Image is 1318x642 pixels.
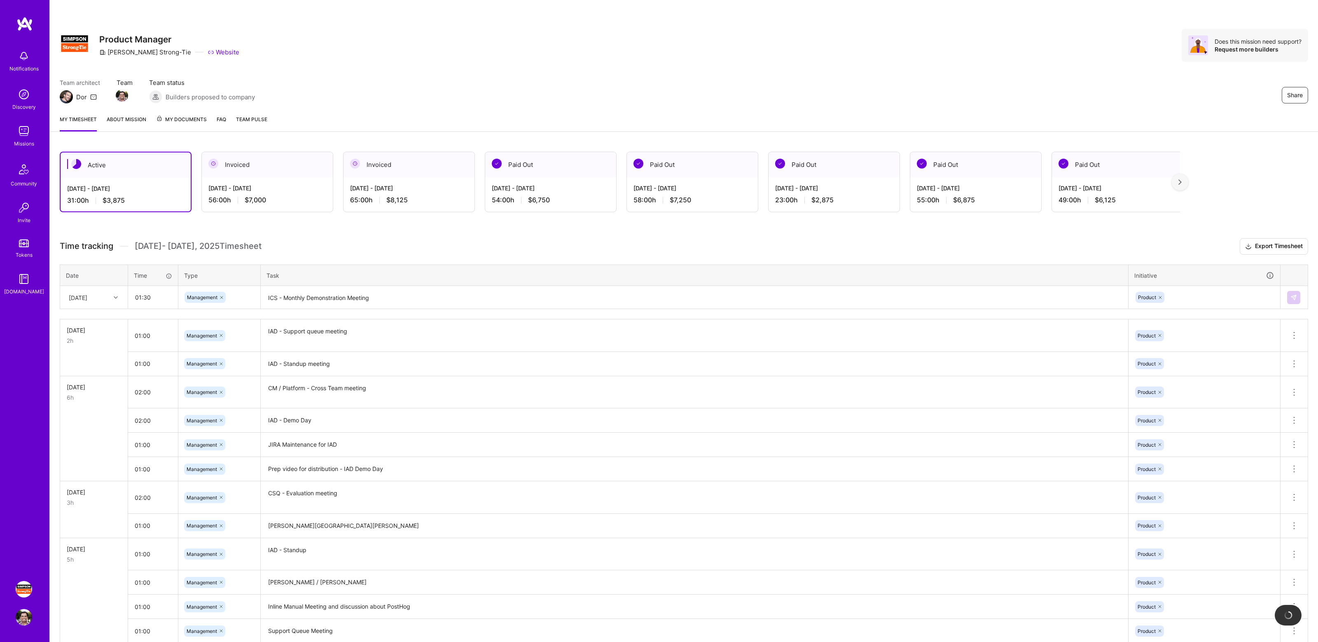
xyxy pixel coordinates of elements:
[117,89,127,103] a: Team Member Avatar
[245,196,266,204] span: $7,000
[187,551,217,557] span: Management
[187,523,217,529] span: Management
[128,434,178,456] input: HH:MM
[76,93,87,101] div: Dor
[129,286,178,308] input: HH:MM
[236,116,267,122] span: Team Pulse
[71,159,81,169] img: Active
[16,271,32,287] img: guide book
[67,498,121,507] div: 3h
[67,555,121,564] div: 5h
[262,433,1127,456] textarea: JIRA Maintenance for IAD
[236,115,267,131] a: Team Pulse
[166,93,255,101] span: Builders proposed to company
[262,482,1127,513] textarea: CSQ - Evaluation meeting
[67,336,121,345] div: 2h
[953,196,975,204] span: $6,875
[1138,579,1156,586] span: Product
[1138,294,1156,300] span: Product
[128,543,178,565] input: HH:MM
[149,78,255,87] span: Team status
[60,241,113,251] span: Time tracking
[187,389,217,395] span: Management
[208,184,326,192] div: [DATE] - [DATE]
[627,152,758,177] div: Paid Out
[187,494,217,501] span: Management
[187,361,217,367] span: Management
[1240,238,1308,255] button: Export Timesheet
[128,572,178,593] input: HH:MM
[128,515,178,537] input: HH:MM
[16,48,32,64] img: bell
[350,159,360,169] img: Invoiced
[262,539,1127,570] textarea: IAD - Standup
[775,159,785,169] img: Paid Out
[1188,35,1208,55] img: Avatar
[60,78,100,87] span: Team architect
[187,579,217,586] span: Management
[67,383,121,391] div: [DATE]
[202,152,333,177] div: Invoiced
[1052,152,1183,177] div: Paid Out
[9,64,39,73] div: Notifications
[14,139,34,148] div: Missions
[492,184,610,192] div: [DATE] - [DATE]
[344,152,474,177] div: Invoiced
[1138,417,1156,424] span: Product
[12,103,36,111] div: Discovery
[60,29,89,59] img: Company Logo
[61,152,191,178] div: Active
[1138,389,1156,395] span: Product
[4,287,44,296] div: [DOMAIN_NAME]
[67,545,121,553] div: [DATE]
[187,442,217,448] span: Management
[775,184,893,192] div: [DATE] - [DATE]
[1290,294,1297,301] img: Submit
[187,628,217,634] span: Management
[1287,291,1301,304] div: null
[60,265,128,286] th: Date
[187,604,217,610] span: Management
[14,159,34,179] img: Community
[67,393,121,402] div: 6h
[1138,333,1156,339] span: Product
[117,78,133,87] span: Team
[262,571,1127,594] textarea: [PERSON_NAME] / [PERSON_NAME]
[16,16,33,31] img: logo
[1178,179,1182,185] img: right
[262,458,1127,480] textarea: Prep video for distribution - IAD Demo Day
[917,196,1035,204] div: 55:00 h
[128,620,178,642] input: HH:MM
[187,417,217,424] span: Management
[262,377,1127,408] textarea: CM / Platform - Cross Team meeting
[386,196,408,204] span: $8,125
[1059,196,1176,204] div: 49:00 h
[16,86,32,103] img: discovery
[208,196,326,204] div: 56:00 h
[1215,45,1302,53] div: Request more builders
[156,115,207,124] span: My Documents
[11,179,37,188] div: Community
[262,595,1127,618] textarea: Inline Manual Meeting and discussion about PostHog
[1059,159,1068,169] img: Paid Out
[14,609,34,626] a: User Avatar
[633,184,751,192] div: [DATE] - [DATE]
[187,333,217,339] span: Management
[1138,494,1156,501] span: Product
[811,196,834,204] span: $2,875
[116,89,128,102] img: Team Member Avatar
[492,159,502,169] img: Paid Out
[16,199,32,216] img: Invite
[769,152,900,177] div: Paid Out
[208,48,239,56] a: Website
[1138,466,1156,472] span: Product
[103,196,125,205] span: $3,875
[114,295,118,300] i: icon Chevron
[1138,361,1156,367] span: Product
[99,48,191,56] div: [PERSON_NAME] Strong-Tie
[262,409,1127,432] textarea: IAD - Demo Day
[1287,91,1303,99] span: Share
[1138,442,1156,448] span: Product
[492,196,610,204] div: 54:00 h
[187,466,217,472] span: Management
